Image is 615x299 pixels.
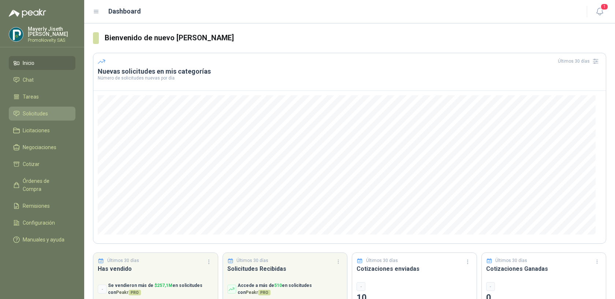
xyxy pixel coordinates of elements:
img: Company Logo [9,27,23,41]
p: Número de solicitudes nuevas por día [98,76,601,80]
div: - [98,285,107,294]
span: Órdenes de Compra [23,177,68,193]
h1: Dashboard [108,6,141,16]
h3: Has vendido [98,264,213,273]
img: Logo peakr [9,9,46,18]
span: Solicitudes [23,110,48,118]
h3: Nuevas solicitudes en mis categorías [98,67,601,76]
p: Mayerly Jiseth [PERSON_NAME] [28,26,75,37]
span: Remisiones [23,202,50,210]
span: Chat [23,76,34,84]
a: Tareas [9,90,75,104]
a: Configuración [9,216,75,230]
h3: Solicitudes Recibidas [227,264,343,273]
span: Licitaciones [23,126,50,134]
span: Manuales y ayuda [23,236,64,244]
span: Negociaciones [23,143,56,151]
p: Accede a más de en solicitudes con [238,282,343,296]
a: Negociaciones [9,140,75,154]
span: 1 [600,3,608,10]
h3: Bienvenido de nuevo [PERSON_NAME] [105,32,606,44]
a: Inicio [9,56,75,70]
h3: Cotizaciones enviadas [357,264,472,273]
a: Cotizar [9,157,75,171]
button: 1 [593,5,606,18]
span: Tareas [23,93,39,101]
span: PRO [128,290,141,295]
span: Peakr [116,290,141,295]
span: $ 257,1M [154,283,172,288]
span: Peakr [246,290,271,295]
a: Licitaciones [9,123,75,137]
p: Últimos 30 días [495,257,527,264]
a: Chat [9,73,75,87]
div: - [357,282,365,291]
span: Inicio [23,59,34,67]
span: Cotizar [23,160,40,168]
p: Últimos 30 días [236,257,268,264]
a: Órdenes de Compra [9,174,75,196]
div: Últimos 30 días [558,55,601,67]
p: Últimos 30 días [366,257,398,264]
span: Configuración [23,219,55,227]
span: PRO [258,290,271,295]
a: Remisiones [9,199,75,213]
p: Últimos 30 días [107,257,139,264]
span: 510 [274,283,282,288]
a: Solicitudes [9,107,75,121]
a: Manuales y ayuda [9,233,75,247]
h3: Cotizaciones Ganadas [486,264,602,273]
div: - [486,282,495,291]
p: PromoNovelty SAS [28,38,75,43]
p: Se vendieron más de en solicitudes con [108,282,213,296]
